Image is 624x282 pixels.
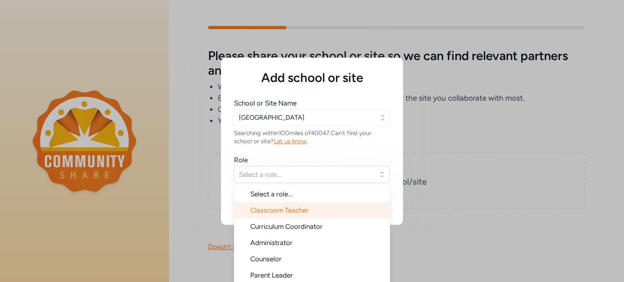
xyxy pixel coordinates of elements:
span: Select a role... [250,189,383,199]
span: Parent Leader [250,271,293,279]
input: Enter school name... [234,109,390,126]
span: Let us know [274,138,307,145]
button: Select a role... [234,166,390,183]
h5: Add school or site [234,71,390,85]
div: School or Site Name [234,98,297,108]
span: Select a role... [239,170,373,179]
span: Administrator [250,239,292,247]
div: Role [234,155,248,165]
span: Curriculum Coordinator [250,222,323,230]
span: Counselor [250,255,282,263]
span: Classroom Teacher [250,206,309,214]
div: Searching within 100 miles of 40047 . Can't find your school or site? . [234,129,390,145]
